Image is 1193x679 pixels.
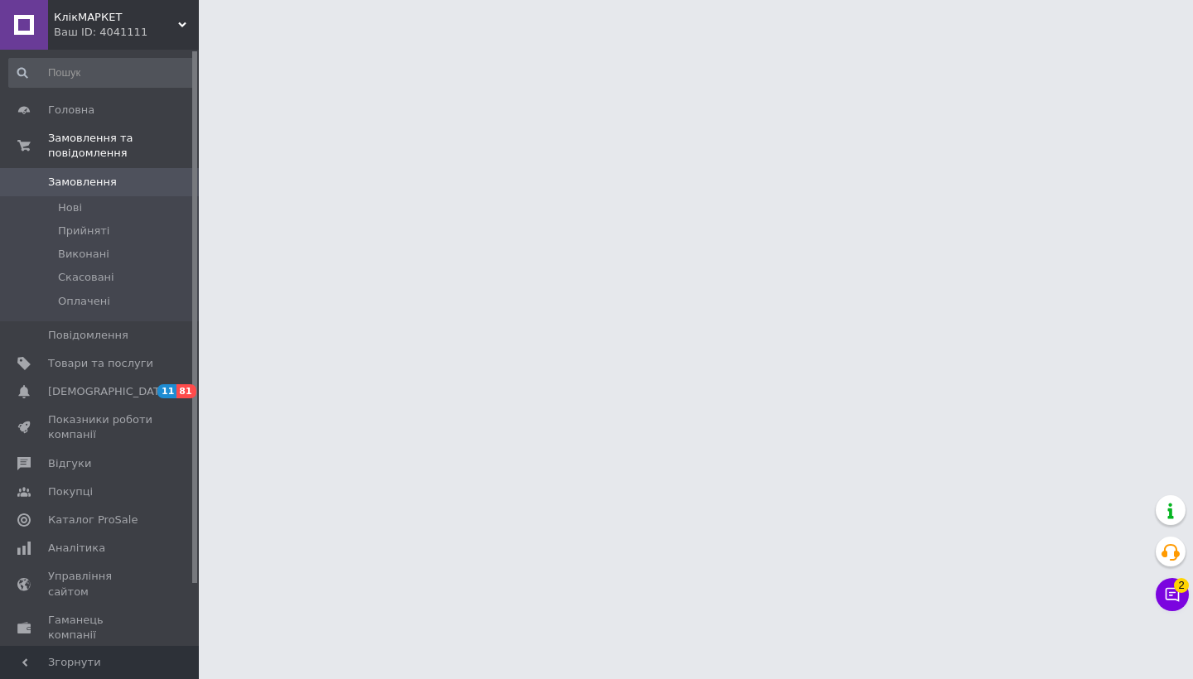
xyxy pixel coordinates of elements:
[48,356,153,371] span: Товари та послуги
[58,294,110,309] span: Оплачені
[176,384,196,398] span: 81
[1174,575,1189,590] span: 2
[48,328,128,343] span: Повідомлення
[54,25,199,40] div: Ваш ID: 4041111
[58,224,109,238] span: Прийняті
[48,456,91,471] span: Відгуки
[8,58,196,88] input: Пошук
[48,613,153,643] span: Гаманець компанії
[48,103,94,118] span: Головна
[58,247,109,262] span: Виконані
[58,200,82,215] span: Нові
[48,484,93,499] span: Покупці
[54,10,178,25] span: КлікМАРКЕТ
[48,131,199,161] span: Замовлення та повідомлення
[1156,578,1189,611] button: Чат з покупцем2
[48,175,117,190] span: Замовлення
[48,541,105,556] span: Аналітика
[48,513,138,527] span: Каталог ProSale
[58,270,114,285] span: Скасовані
[157,384,176,398] span: 11
[48,569,153,599] span: Управління сайтом
[48,384,171,399] span: [DEMOGRAPHIC_DATA]
[48,412,153,442] span: Показники роботи компанії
